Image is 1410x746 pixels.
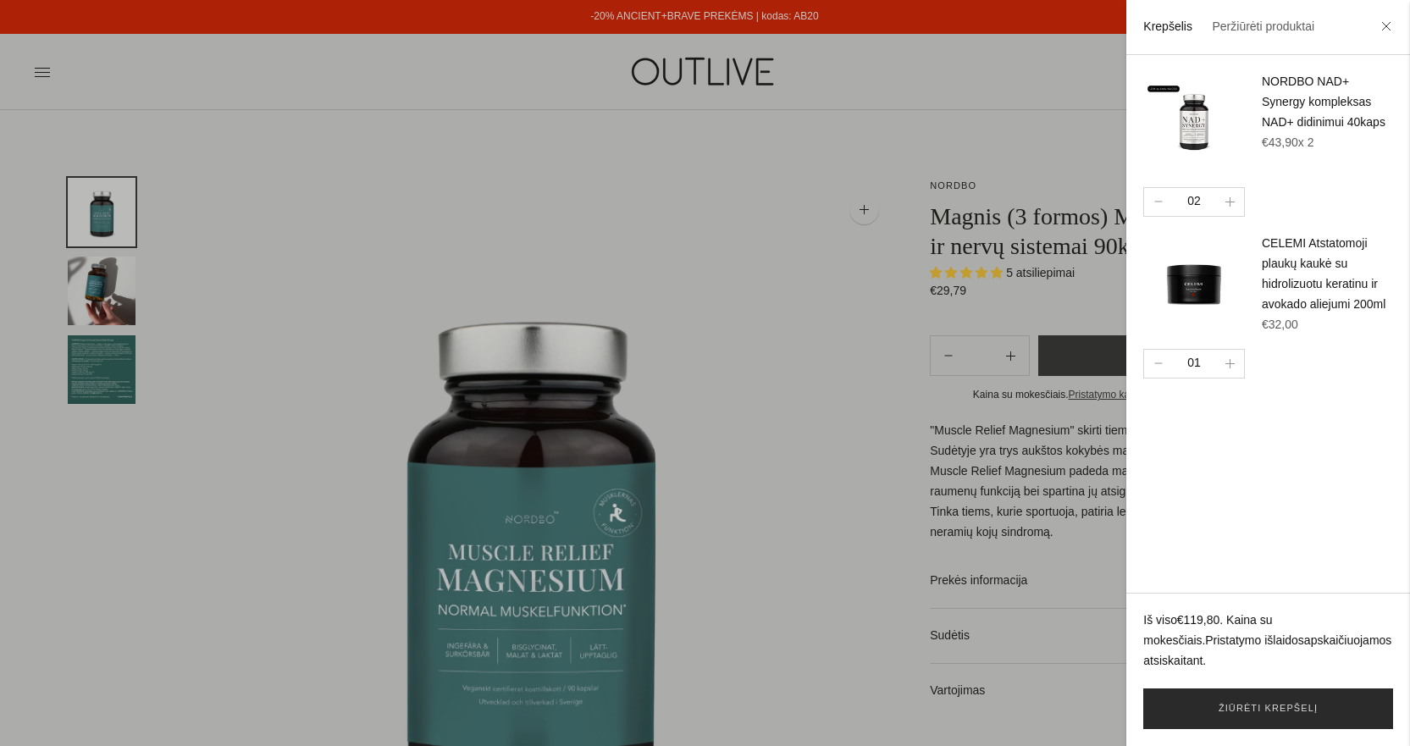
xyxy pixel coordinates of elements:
a: CELEMI Atstatomoji plaukų kaukė su hidrolizuotu keratinu ir avokado aliejumi 200ml [1262,236,1385,311]
img: nordbo-nad-synergy-outlive_1_1_200x.png [1143,72,1245,174]
span: x 2 [1298,135,1314,149]
a: Žiūrėti krepšelį [1143,688,1393,729]
a: Krepšelis [1143,19,1192,33]
span: €119,80 [1177,613,1220,627]
a: Pristatymo išlaidos [1205,633,1304,647]
div: 01 [1181,355,1208,373]
div: 02 [1181,193,1208,211]
a: Peržiūrėti produktai [1212,19,1314,33]
span: €43,90 [1262,135,1314,149]
a: NORDBO NAD+ Synergy kompleksas NAD+ didinimui 40kaps [1262,75,1385,129]
span: €32,00 [1262,318,1298,331]
p: Iš viso . Kaina su mokesčiais. apskaičiuojamos atsiskaitant. [1143,611,1393,671]
img: celemi-supreme-repair-outlive_200x.png [1143,234,1245,335]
